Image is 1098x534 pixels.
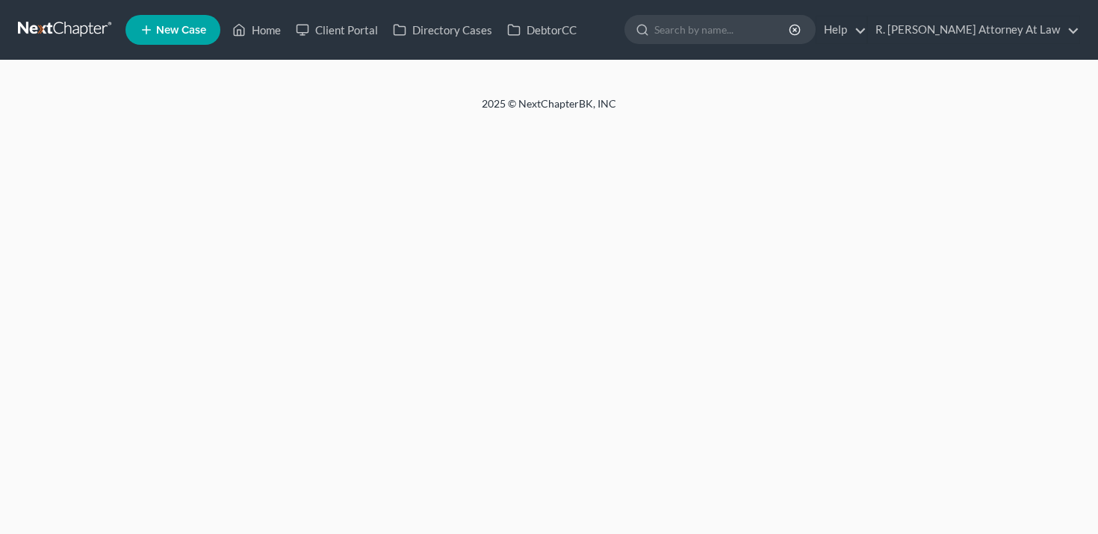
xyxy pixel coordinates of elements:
span: New Case [156,25,206,36]
div: 2025 © NextChapterBK, INC [123,96,975,123]
a: Directory Cases [385,16,500,43]
a: R. [PERSON_NAME] Attorney At Law [868,16,1079,43]
a: DebtorCC [500,16,584,43]
a: Help [816,16,866,43]
a: Home [225,16,288,43]
input: Search by name... [654,16,791,43]
a: Client Portal [288,16,385,43]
